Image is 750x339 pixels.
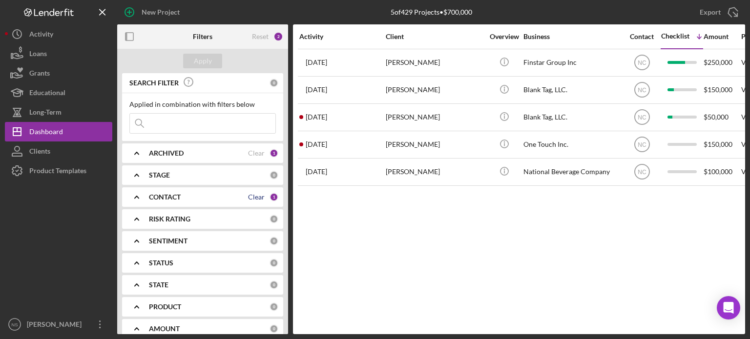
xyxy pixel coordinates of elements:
b: AMOUNT [149,325,180,333]
div: Blank Tag, LLC. [523,77,621,103]
button: Long-Term [5,102,112,122]
div: Open Intercom Messenger [717,296,740,319]
div: 0 [270,324,278,333]
time: 2025-07-10 20:30 [306,59,327,66]
time: 2025-07-11 23:02 [306,168,327,176]
button: New Project [117,2,189,22]
div: $50,000 [704,104,740,130]
button: Activity [5,24,112,44]
text: NC [638,87,646,94]
div: 0 [270,237,278,245]
button: Clients [5,141,112,161]
div: Product Templates [29,161,86,183]
div: Clients [29,141,50,163]
div: Amount [704,33,740,40]
div: New Project [142,2,180,22]
div: 0 [270,79,278,87]
div: Educational [29,83,65,105]
div: Dashboard [29,122,63,144]
text: NC [638,114,646,121]
div: 0 [270,280,278,289]
div: [PERSON_NAME] [24,315,88,337]
div: Applied in combination with filters below [129,100,276,108]
div: Activity [299,33,385,40]
div: 1 [270,149,278,158]
b: STAGE [149,171,170,179]
div: $150,000 [704,132,740,158]
div: 0 [270,215,278,223]
div: [PERSON_NAME] [386,50,483,76]
button: Export [690,2,745,22]
div: 5 of 429 Projects • $700,000 [391,8,472,16]
div: Apply [194,54,212,68]
div: Reset [252,33,269,40]
button: NS[PERSON_NAME] [5,315,112,334]
div: Contact [624,33,660,40]
div: Activity [29,24,53,46]
time: 2025-05-28 18:34 [306,113,327,121]
div: Export [700,2,721,22]
div: [PERSON_NAME] [386,159,483,185]
div: Clear [248,149,265,157]
div: 2 [273,32,283,41]
b: Filters [193,33,212,40]
div: 0 [270,171,278,179]
text: NC [638,169,646,176]
div: Clear [248,193,265,201]
button: Educational [5,83,112,102]
div: Long-Term [29,102,62,124]
button: Product Templates [5,161,112,180]
button: Apply [183,54,222,68]
div: [PERSON_NAME] [386,132,483,158]
b: CONTACT [149,193,181,201]
b: SEARCH FILTER [129,79,179,87]
time: 2025-05-28 18:34 [306,86,327,94]
text: NS [11,322,18,327]
div: National Beverage Company [523,159,621,185]
button: Grants [5,63,112,83]
b: ARCHIVED [149,149,184,157]
div: 0 [270,302,278,311]
div: [PERSON_NAME] [386,77,483,103]
div: $100,000 [704,159,740,185]
div: Blank Tag, LLC. [523,104,621,130]
b: STATUS [149,259,173,267]
div: $150,000 [704,77,740,103]
b: SENTIMENT [149,237,187,245]
button: Loans [5,44,112,63]
div: 0 [270,259,278,267]
div: Overview [486,33,522,40]
div: Checklist [661,32,689,40]
div: Grants [29,63,50,85]
div: One Touch Inc. [523,132,621,158]
text: NC [638,60,646,66]
time: 2025-06-25 13:10 [306,140,327,148]
div: [PERSON_NAME] [386,104,483,130]
b: PRODUCT [149,303,181,311]
b: RISK RATING [149,215,190,223]
div: Loans [29,44,47,66]
div: $250,000 [704,50,740,76]
div: 1 [270,193,278,201]
div: Client [386,33,483,40]
div: Finstar Group Inc [523,50,621,76]
div: Business [523,33,621,40]
button: Dashboard [5,122,112,141]
b: STATE [149,281,168,289]
text: NC [638,141,646,148]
